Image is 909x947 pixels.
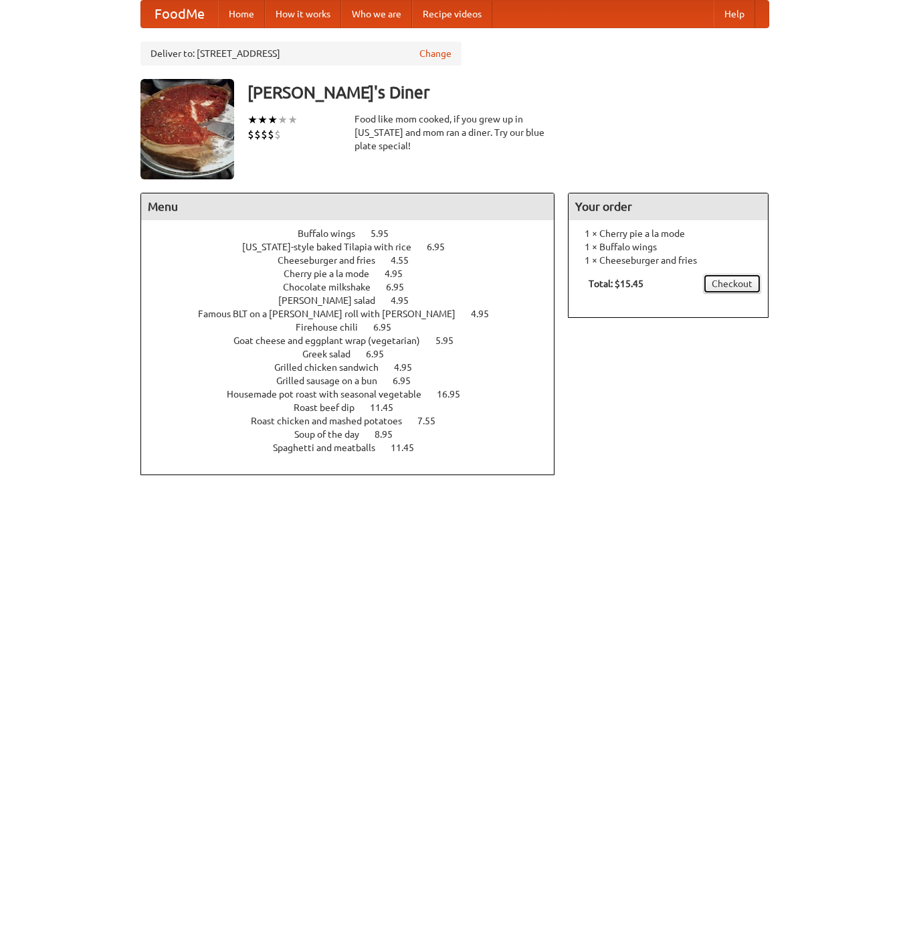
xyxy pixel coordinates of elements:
a: Firehouse chili 6.95 [296,322,416,333]
span: Greek salad [302,349,364,359]
span: 8.95 [375,429,406,440]
h4: Menu [141,193,554,220]
h3: [PERSON_NAME]'s Diner [247,79,769,106]
span: Chocolate milkshake [283,282,384,292]
li: ★ [288,112,298,127]
span: 5.95 [435,335,467,346]
span: 11.45 [391,442,427,453]
a: Chocolate milkshake 6.95 [283,282,429,292]
a: Cheeseburger and fries 4.55 [278,255,433,266]
span: Spaghetti and meatballs [273,442,389,453]
span: Grilled sausage on a bun [276,375,391,386]
span: Buffalo wings [298,228,369,239]
a: Famous BLT on a [PERSON_NAME] roll with [PERSON_NAME] 4.95 [198,309,514,319]
span: 7.55 [417,416,449,426]
a: Grilled chicken sandwich 4.95 [274,362,437,373]
span: 6.95 [373,322,405,333]
span: 6.95 [366,349,397,359]
span: Firehouse chili [296,322,371,333]
span: Cheeseburger and fries [278,255,389,266]
li: ★ [268,112,278,127]
span: 4.95 [391,295,422,306]
div: Deliver to: [STREET_ADDRESS] [140,41,462,66]
span: 5.95 [371,228,402,239]
a: Checkout [703,274,761,294]
a: Buffalo wings 5.95 [298,228,413,239]
span: 4.55 [391,255,422,266]
span: Goat cheese and eggplant wrap (vegetarian) [233,335,433,346]
span: [PERSON_NAME] salad [278,295,389,306]
b: Total: $15.45 [589,278,643,289]
li: $ [254,127,261,142]
span: 4.95 [394,362,425,373]
span: 4.95 [471,309,502,319]
div: Food like mom cooked, if you grew up in [US_STATE] and mom ran a diner. Try our blue plate special! [355,112,555,153]
a: Soup of the day 8.95 [294,429,417,440]
a: Who we are [341,1,412,27]
li: 1 × Cheeseburger and fries [575,254,761,267]
a: Roast chicken and mashed potatoes 7.55 [251,416,460,426]
a: Change [419,47,451,60]
a: Grilled sausage on a bun 6.95 [276,375,435,386]
a: [US_STATE]-style baked Tilapia with rice 6.95 [242,242,470,252]
span: Roast chicken and mashed potatoes [251,416,415,426]
span: [US_STATE]-style baked Tilapia with rice [242,242,425,252]
li: $ [247,127,254,142]
a: Goat cheese and eggplant wrap (vegetarian) 5.95 [233,335,478,346]
a: Cherry pie a la mode 4.95 [284,268,427,279]
span: Famous BLT on a [PERSON_NAME] roll with [PERSON_NAME] [198,309,469,319]
li: ★ [258,112,268,127]
span: 16.95 [437,389,474,400]
li: ★ [278,112,288,127]
a: FoodMe [141,1,218,27]
a: How it works [265,1,341,27]
span: 4.95 [385,268,416,279]
a: Greek salad 6.95 [302,349,409,359]
span: Soup of the day [294,429,373,440]
a: Help [714,1,755,27]
a: Home [218,1,265,27]
a: Housemade pot roast with seasonal vegetable 16.95 [227,389,485,400]
span: 6.95 [393,375,424,386]
li: $ [261,127,268,142]
li: 1 × Buffalo wings [575,240,761,254]
span: Grilled chicken sandwich [274,362,392,373]
img: angular.jpg [140,79,234,179]
a: [PERSON_NAME] salad 4.95 [278,295,433,306]
span: Roast beef dip [294,402,368,413]
a: Roast beef dip 11.45 [294,402,418,413]
span: Cherry pie a la mode [284,268,383,279]
h4: Your order [569,193,768,220]
li: $ [268,127,274,142]
li: 1 × Cherry pie a la mode [575,227,761,240]
span: 11.45 [370,402,407,413]
a: Recipe videos [412,1,492,27]
span: Housemade pot roast with seasonal vegetable [227,389,435,400]
span: 6.95 [386,282,417,292]
li: ★ [247,112,258,127]
span: 6.95 [427,242,458,252]
li: $ [274,127,281,142]
a: Spaghetti and meatballs 11.45 [273,442,439,453]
